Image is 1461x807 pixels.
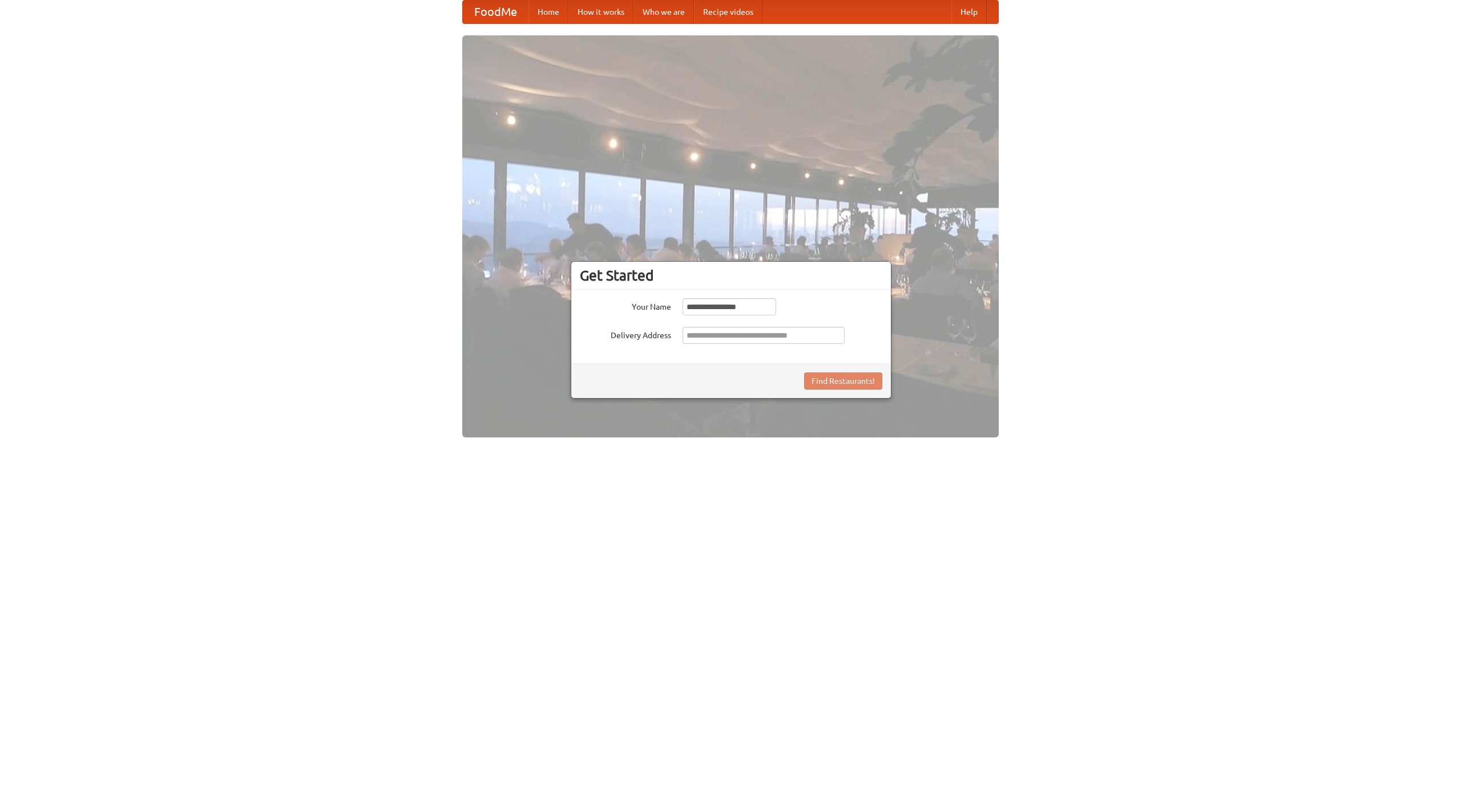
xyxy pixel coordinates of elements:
a: How it works [568,1,633,23]
label: Your Name [580,298,671,313]
a: Home [528,1,568,23]
label: Delivery Address [580,327,671,341]
a: Recipe videos [694,1,762,23]
a: FoodMe [463,1,528,23]
h3: Get Started [580,267,882,284]
button: Find Restaurants! [804,372,882,390]
a: Who we are [633,1,694,23]
a: Help [951,1,987,23]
